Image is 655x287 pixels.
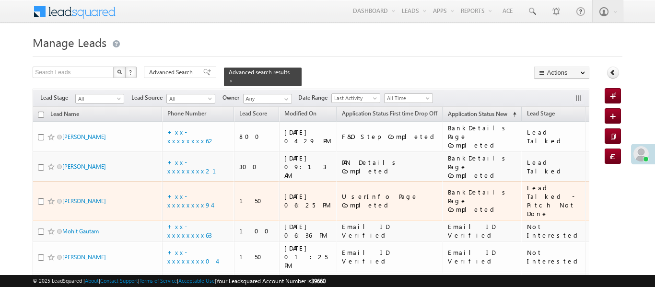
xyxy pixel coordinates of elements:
[448,248,517,265] div: Email ID Verified
[239,196,275,205] div: 150
[448,110,507,117] span: Application Status New
[534,67,589,79] button: Actions
[239,227,275,235] div: 100
[239,110,267,117] span: Lead Score
[229,69,290,76] span: Advanced search results
[167,158,228,175] a: +xx-xxxxxxxx21
[243,94,292,103] input: Type to Search
[117,69,122,74] img: Search
[166,94,215,103] a: All
[342,132,438,141] div: F&O Step Completed
[342,158,438,175] div: PAN Details Completed
[279,94,291,104] a: Show All Items
[167,248,217,265] a: +xx-xxxxxxxx04
[38,112,44,118] input: Check all records
[337,108,442,121] a: Application Status First time Drop Off
[239,162,275,171] div: 300
[140,277,177,284] a: Terms of Service
[448,188,517,214] div: BankDetails Page Completed
[40,93,75,102] span: Lead Stage
[342,110,437,117] span: Application Status First time Drop Off
[33,34,106,50] span: Manage Leads
[46,109,84,121] a: Lead Name
[167,128,215,145] a: +xx-xxxxxxxx62
[443,108,521,121] a: Application Status New (sorted ascending)
[448,124,517,149] div: BankDetails Page Completed
[239,253,275,261] div: 150
[100,277,138,284] a: Contact Support
[298,93,331,102] span: Date Range
[284,128,333,145] div: [DATE] 04:29 PM
[76,94,121,103] span: All
[167,110,206,117] span: Phone Number
[131,93,166,102] span: Lead Source
[163,108,211,121] a: Phone Number
[332,94,377,103] span: Last Activity
[342,222,438,240] div: Email ID Verified
[222,93,243,102] span: Owner
[178,277,215,284] a: Acceptable Use
[527,110,555,117] span: Lead Stage
[522,108,560,121] a: Lead Stage
[167,222,212,239] a: +xx-xxxxxxxx63
[62,228,99,235] a: Mohit Gautam
[527,184,581,218] div: Lead Talked - Pitch Not Done
[129,68,133,76] span: ?
[586,108,640,121] a: Last Activity Date
[284,154,333,180] div: [DATE] 09:13 AM
[62,197,106,205] a: [PERSON_NAME]
[33,276,326,286] span: © 2025 LeadSquared | | | | |
[342,192,438,209] div: UserInfo Page Completed
[527,158,581,175] div: Lead Talked
[448,222,517,240] div: Email ID Verified
[527,222,581,240] div: Not Interested
[448,154,517,180] div: BankDetails Page Completed
[284,244,333,270] div: [DATE] 01:25 PM
[284,192,333,209] div: [DATE] 06:25 PM
[149,68,196,77] span: Advanced Search
[167,192,212,209] a: +xx-xxxxxxxx94
[284,110,316,117] span: Modified On
[527,128,581,145] div: Lead Talked
[216,277,326,285] span: Your Leadsquared Account Number is
[385,94,430,103] span: All Time
[239,132,275,141] div: 800
[280,108,321,121] a: Modified On
[342,248,438,265] div: Email ID Verified
[167,94,212,103] span: All
[234,108,272,121] a: Lead Score
[311,277,326,285] span: 39660
[62,163,106,170] a: [PERSON_NAME]
[125,67,137,78] button: ?
[62,133,106,140] a: [PERSON_NAME]
[527,248,581,265] div: Not Interested
[284,222,333,240] div: [DATE] 06:36 PM
[75,94,124,103] a: All
[384,93,433,103] a: All Time
[509,111,516,118] span: (sorted ascending)
[331,93,380,103] a: Last Activity
[62,253,106,261] a: [PERSON_NAME]
[85,277,99,284] a: About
